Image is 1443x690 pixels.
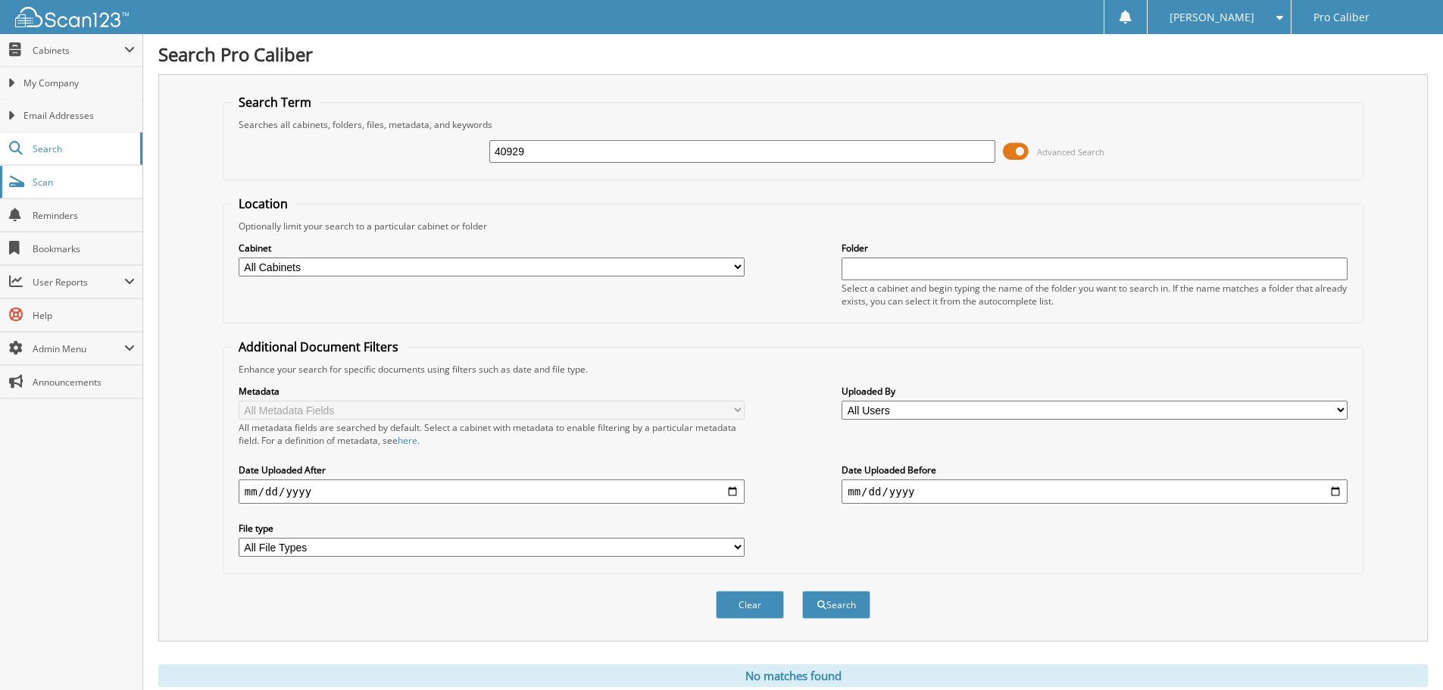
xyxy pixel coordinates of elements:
[842,242,1348,254] label: Folder
[239,385,745,398] label: Metadata
[158,42,1428,67] h1: Search Pro Caliber
[33,44,124,57] span: Cabinets
[1313,13,1370,22] span: Pro Caliber
[33,209,135,222] span: Reminders
[239,479,745,504] input: start
[33,276,124,289] span: User Reports
[23,109,135,123] span: Email Addresses
[231,220,1355,233] div: Optionally limit your search to a particular cabinet or folder
[239,522,745,535] label: File type
[842,282,1348,308] div: Select a cabinet and begin typing the name of the folder you want to search in. If the name match...
[33,176,135,189] span: Scan
[716,591,784,619] button: Clear
[398,434,417,447] a: here
[33,376,135,389] span: Announcements
[231,339,406,355] legend: Additional Document Filters
[239,242,745,254] label: Cabinet
[33,309,135,322] span: Help
[1037,146,1104,158] span: Advanced Search
[33,342,124,355] span: Admin Menu
[802,591,870,619] button: Search
[231,94,319,111] legend: Search Term
[239,464,745,476] label: Date Uploaded After
[33,142,133,155] span: Search
[231,195,295,212] legend: Location
[23,76,135,90] span: My Company
[231,118,1355,131] div: Searches all cabinets, folders, files, metadata, and keywords
[842,479,1348,504] input: end
[842,464,1348,476] label: Date Uploaded Before
[15,7,129,27] img: scan123-logo-white.svg
[239,421,745,447] div: All metadata fields are searched by default. Select a cabinet with metadata to enable filtering b...
[842,385,1348,398] label: Uploaded By
[158,664,1428,687] div: No matches found
[33,242,135,255] span: Bookmarks
[1170,13,1254,22] span: [PERSON_NAME]
[231,363,1355,376] div: Enhance your search for specific documents using filters such as date and file type.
